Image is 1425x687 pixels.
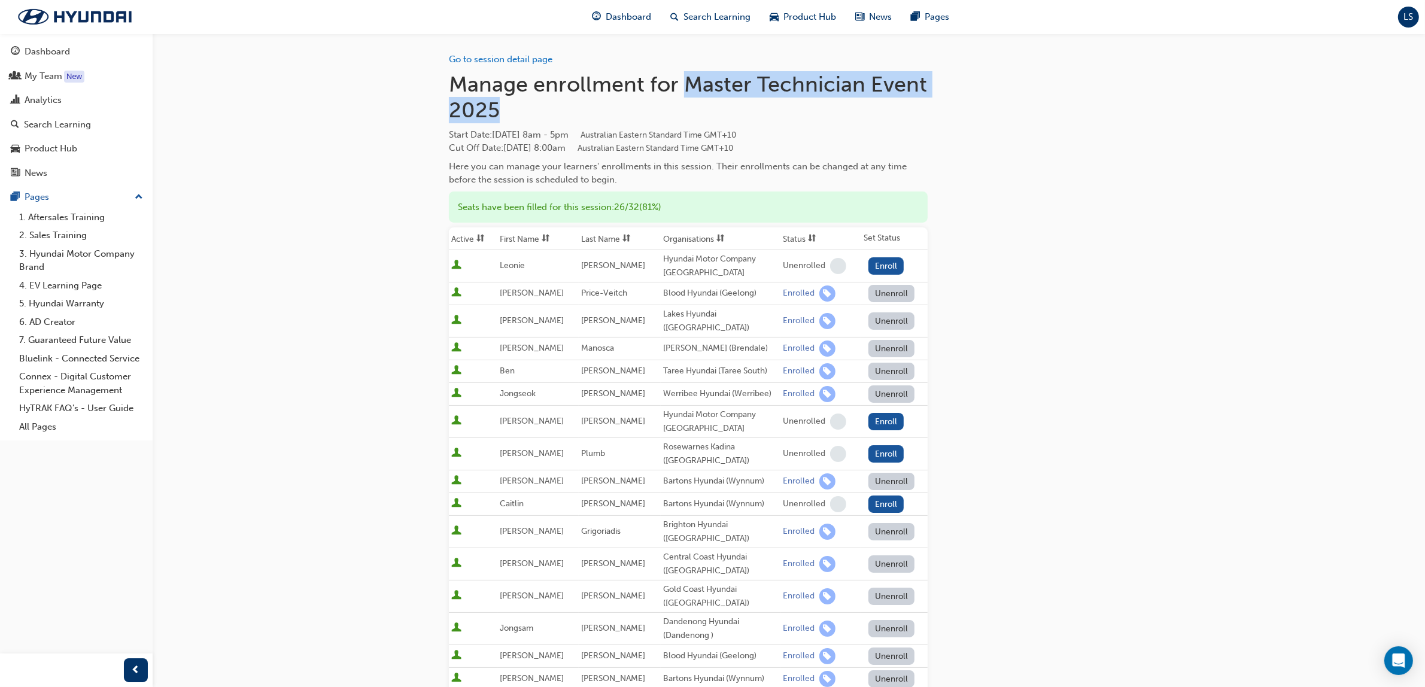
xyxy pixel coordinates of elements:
span: learningRecordVerb_ENROLL-icon [819,386,835,402]
div: Gold Coast Hyundai ([GEOGRAPHIC_DATA]) [663,583,778,610]
button: Unenroll [868,340,915,357]
div: Enrolled [783,388,815,400]
span: Search Learning [684,10,751,24]
div: Here you can manage your learners' enrollments in this session. Their enrollments can be changed ... [449,160,928,187]
span: up-icon [135,190,143,205]
span: car-icon [770,10,779,25]
button: Unenroll [868,555,915,573]
a: Go to session detail page [449,54,552,65]
span: people-icon [11,71,20,82]
span: User is active [451,388,461,400]
div: Enrolled [783,343,815,354]
div: Enrolled [783,315,815,327]
span: learningRecordVerb_ENROLL-icon [819,671,835,687]
div: Hyundai Motor Company [GEOGRAPHIC_DATA] [663,408,778,435]
span: User is active [451,448,461,460]
a: news-iconNews [846,5,902,29]
span: [PERSON_NAME] [581,476,645,486]
th: Toggle SortBy [661,227,780,250]
th: Toggle SortBy [780,227,861,250]
span: Jongseok [500,388,536,399]
button: Unenroll [868,648,915,665]
span: [PERSON_NAME] [500,343,564,353]
span: User is active [451,315,461,327]
span: [PERSON_NAME] [500,416,564,426]
span: learningRecordVerb_NONE-icon [830,258,846,274]
span: [PERSON_NAME] [581,260,645,270]
div: Blood Hyundai (Geelong) [663,287,778,300]
button: Unenroll [868,285,915,302]
button: Enroll [868,257,904,275]
div: Enrolled [783,366,815,377]
button: Unenroll [868,588,915,605]
span: pages-icon [911,10,920,25]
span: Australian Eastern Standard Time GMT+10 [578,143,733,153]
a: 7. Guaranteed Future Value [14,331,148,349]
span: User is active [451,622,461,634]
span: car-icon [11,144,20,154]
div: Enrolled [783,288,815,299]
span: learningRecordVerb_ENROLL-icon [819,285,835,302]
div: Unenrolled [783,260,825,272]
span: [PERSON_NAME] [500,673,564,683]
div: Bartons Hyundai (Wynnum) [663,475,778,488]
span: sorting-icon [716,234,725,244]
a: Analytics [5,89,148,111]
div: Lakes Hyundai ([GEOGRAPHIC_DATA]) [663,308,778,335]
a: guage-iconDashboard [583,5,661,29]
span: learningRecordVerb_ENROLL-icon [819,621,835,637]
span: [PERSON_NAME] [500,476,564,486]
span: learningRecordVerb_ENROLL-icon [819,341,835,357]
span: search-icon [11,120,19,130]
button: Unenroll [868,523,915,540]
a: Product Hub [5,138,148,160]
div: Enrolled [783,673,815,685]
div: Unenrolled [783,448,825,460]
span: Dashboard [606,10,652,24]
span: Plumb [581,448,605,458]
span: learningRecordVerb_ENROLL-icon [819,363,835,379]
div: Product Hub [25,142,77,156]
div: Blood Hyundai (Geelong) [663,649,778,663]
span: User is active [451,475,461,487]
span: learningRecordVerb_ENROLL-icon [819,648,835,664]
span: [PERSON_NAME] [500,315,564,326]
div: Bartons Hyundai (Wynnum) [663,497,778,511]
span: [PERSON_NAME] [581,416,645,426]
span: News [870,10,892,24]
button: Unenroll [868,473,915,490]
div: Werribee Hyundai (Werribee) [663,387,778,401]
span: [PERSON_NAME] [500,558,564,569]
span: learningRecordVerb_ENROLL-icon [819,588,835,604]
span: [PERSON_NAME] [581,623,645,633]
span: sorting-icon [542,234,550,244]
button: Pages [5,186,148,208]
span: User is active [451,342,461,354]
span: [PERSON_NAME] [581,315,645,326]
button: LS [1398,7,1419,28]
div: Enrolled [783,623,815,634]
a: Dashboard [5,41,148,63]
div: Hyundai Motor Company [GEOGRAPHIC_DATA] [663,253,778,279]
span: news-icon [856,10,865,25]
button: DashboardMy TeamAnalyticsSearch LearningProduct HubNews [5,38,148,186]
div: Enrolled [783,526,815,537]
h1: Manage enrollment for Master Technician Event 2025 [449,71,928,123]
span: [PERSON_NAME] [581,673,645,683]
div: Analytics [25,93,62,107]
span: [PERSON_NAME] [581,498,645,509]
a: Trak [6,4,144,29]
button: Enroll [868,445,904,463]
div: Unenrolled [783,416,825,427]
span: Caitlin [500,498,524,509]
span: learningRecordVerb_ENROLL-icon [819,524,835,540]
div: Enrolled [783,558,815,570]
span: guage-icon [11,47,20,57]
span: Australian Eastern Standard Time GMT+10 [581,130,736,140]
span: sorting-icon [476,234,485,244]
span: User is active [451,498,461,510]
span: [PERSON_NAME] [500,526,564,536]
span: User is active [451,415,461,427]
div: Unenrolled [783,498,825,510]
span: search-icon [671,10,679,25]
